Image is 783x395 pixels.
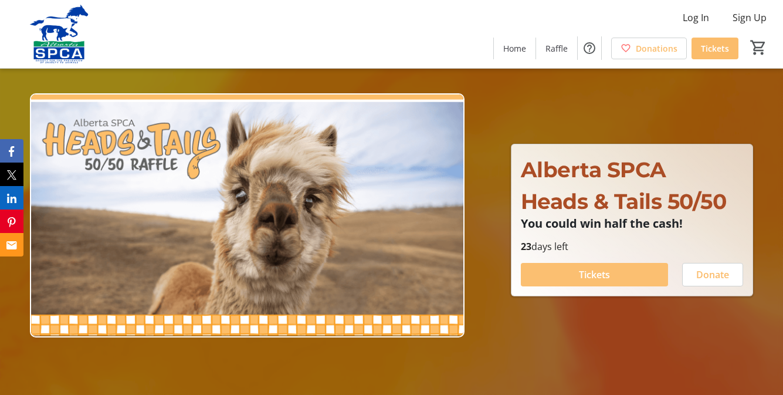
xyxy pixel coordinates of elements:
[636,42,677,55] span: Donations
[701,42,729,55] span: Tickets
[696,268,729,282] span: Donate
[521,240,531,253] span: 23
[30,93,465,338] img: Campaign CTA Media Photo
[723,8,776,27] button: Sign Up
[503,42,526,55] span: Home
[611,38,687,59] a: Donations
[545,42,568,55] span: Raffle
[578,36,601,60] button: Help
[7,5,111,63] img: Alberta SPCA's Logo
[682,263,743,286] button: Donate
[494,38,535,59] a: Home
[733,11,767,25] span: Sign Up
[521,263,668,286] button: Tickets
[683,11,709,25] span: Log In
[579,268,610,282] span: Tickets
[521,188,727,214] span: Heads & Tails 50/50
[521,239,743,254] p: days left
[521,217,743,230] p: You could win half the cash!
[692,38,738,59] a: Tickets
[521,157,666,183] span: Alberta SPCA
[536,38,577,59] a: Raffle
[673,8,718,27] button: Log In
[748,37,769,58] button: Cart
